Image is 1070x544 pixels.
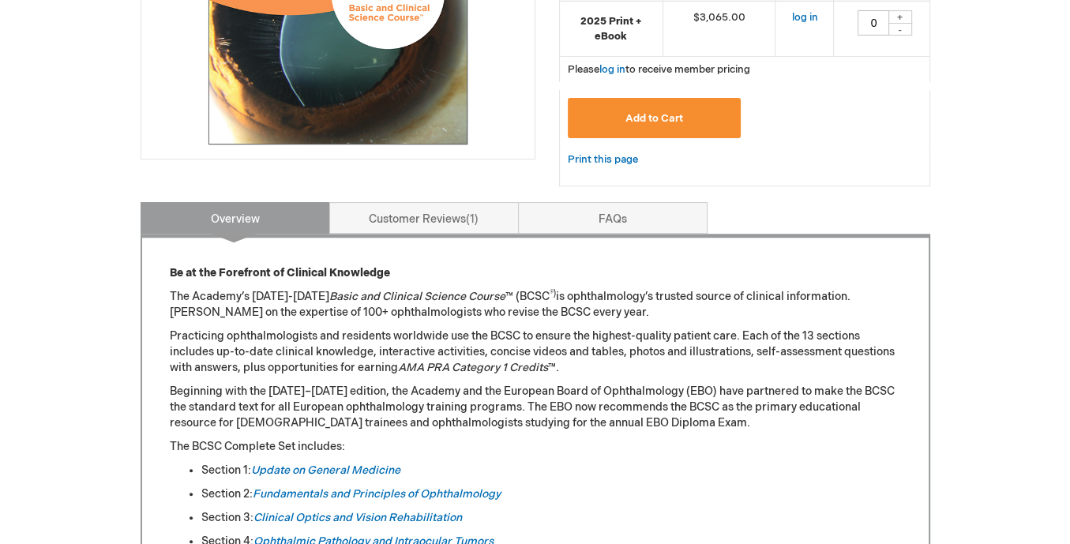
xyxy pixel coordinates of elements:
[518,202,708,234] a: FAQs
[201,486,901,502] li: Section 2:
[253,511,462,524] a: Clinical Optics and Vision Rehabilitation
[550,289,556,298] sup: ®)
[170,384,901,431] p: Beginning with the [DATE]–[DATE] edition, the Academy and the European Board of Ophthalmology (EB...
[599,63,625,76] a: log in
[141,202,330,234] a: Overview
[170,439,901,455] p: The BCSC Complete Set includes:
[251,463,400,477] a: Update on General Medicine
[888,23,912,36] div: -
[625,112,683,125] span: Add to Cart
[170,289,901,321] p: The Academy’s [DATE]-[DATE] ™ (BCSC is ophthalmology’s trusted source of clinical information. [P...
[466,212,479,226] span: 1
[170,266,390,280] strong: Be at the Forefront of Clinical Knowledge
[568,150,638,170] a: Print this page
[201,510,901,526] li: Section 3:
[888,10,912,24] div: +
[858,10,889,36] input: Qty
[201,463,901,478] li: Section 1:
[568,63,750,76] span: Please to receive member pricing
[329,290,505,303] em: Basic and Clinical Science Course
[170,328,901,376] p: Practicing ophthalmologists and residents worldwide use the BCSC to ensure the highest-quality pa...
[398,361,548,374] em: AMA PRA Category 1 Credits
[568,14,655,43] strong: 2025 Print + eBook
[568,98,741,138] button: Add to Cart
[663,2,775,57] td: $3,065.00
[791,11,817,24] a: log in
[329,202,519,234] a: Customer Reviews1
[253,487,501,501] a: Fundamentals and Principles of Ophthalmology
